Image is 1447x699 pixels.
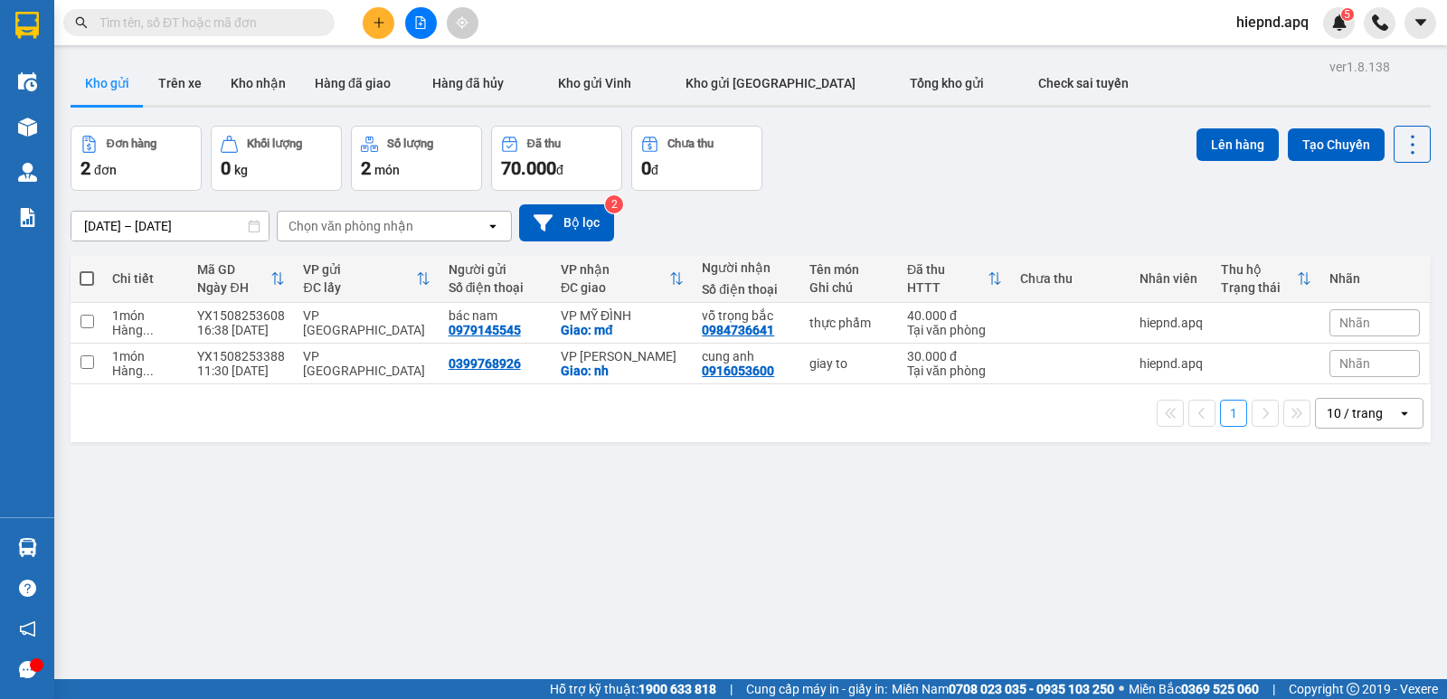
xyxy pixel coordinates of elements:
span: đ [556,163,563,177]
span: Cung cấp máy in - giấy in: [746,679,887,699]
div: hiepnd.apq [1140,316,1203,330]
img: logo-vxr [15,12,39,39]
span: 2 [361,157,371,179]
span: message [19,661,36,678]
div: Thu hộ [1221,262,1297,277]
span: Tổng kho gửi [910,76,984,90]
span: aim [456,16,468,29]
div: Ngày ĐH [197,280,270,295]
button: Hàng đã giao [300,61,405,105]
div: VP gửi [303,262,415,277]
th: Toggle SortBy [898,255,1010,303]
strong: 0708 023 035 - 0935 103 250 [949,682,1114,696]
span: Nhãn [1339,316,1370,330]
span: 70.000 [501,157,556,179]
span: Kho gửi [GEOGRAPHIC_DATA] [686,76,856,90]
div: Số lượng [387,137,433,150]
div: 0399768926 [449,356,521,371]
span: file-add [414,16,427,29]
button: file-add [405,7,437,39]
span: Hàng đã hủy [432,76,504,90]
div: VP [GEOGRAPHIC_DATA] [303,308,430,337]
span: | [730,679,733,699]
div: 1 món [112,349,179,364]
span: plus [373,16,385,29]
input: Select a date range. [71,212,269,241]
button: Khối lượng0kg [211,126,342,191]
div: Người nhận [702,260,790,275]
div: Nhãn [1329,271,1420,286]
img: warehouse-icon [18,72,37,91]
button: Đã thu70.000đ [491,126,622,191]
span: 0 [641,157,651,179]
span: search [75,16,88,29]
strong: 1900 633 818 [638,682,716,696]
div: Đã thu [527,137,561,150]
input: Tìm tên, số ĐT hoặc mã đơn [99,13,313,33]
span: Miền Bắc [1129,679,1259,699]
svg: open [486,219,500,233]
span: món [374,163,400,177]
span: 5 [1344,8,1350,21]
div: VP MỸ ĐÌNH [561,308,684,323]
div: Hàng thông thường [112,364,179,378]
div: 0916053600 [702,364,774,378]
span: ... [143,364,154,378]
div: Khối lượng [247,137,302,150]
button: Lên hàng [1196,128,1279,161]
div: Nhân viên [1140,271,1203,286]
div: ver 1.8.138 [1329,57,1390,77]
div: Trạng thái [1221,280,1297,295]
span: 2 [80,157,90,179]
button: caret-down [1404,7,1436,39]
div: giay to [809,356,890,371]
div: hiepnd.apq [1140,356,1203,371]
div: Đơn hàng [107,137,156,150]
strong: 0369 525 060 [1181,682,1259,696]
button: plus [363,7,394,39]
div: Chi tiết [112,271,179,286]
th: Toggle SortBy [552,255,693,303]
div: Số điện thoại [702,282,790,297]
div: 40.000 đ [907,308,1001,323]
div: Giao: mđ [561,323,684,337]
div: 30.000 đ [907,349,1001,364]
div: YX1508253388 [197,349,285,364]
div: ĐC giao [561,280,669,295]
button: Chưa thu0đ [631,126,762,191]
span: question-circle [19,580,36,597]
div: 16:38 [DATE] [197,323,285,337]
img: warehouse-icon [18,538,37,557]
button: aim [447,7,478,39]
span: ... [143,323,154,337]
div: Chưa thu [1020,271,1121,286]
span: đ [651,163,658,177]
sup: 5 [1341,8,1354,21]
div: Tại văn phòng [907,364,1001,378]
span: Hỗ trợ kỹ thuật: [550,679,716,699]
div: Mã GD [197,262,270,277]
span: Nhãn [1339,356,1370,371]
button: Kho gửi [71,61,144,105]
button: Bộ lọc [519,204,614,241]
div: thực phẩm [809,316,890,330]
span: đơn [94,163,117,177]
div: Chọn văn phòng nhận [288,217,413,235]
button: Kho nhận [216,61,300,105]
span: | [1272,679,1275,699]
span: Check sai tuyến [1038,76,1129,90]
span: Miền Nam [892,679,1114,699]
sup: 2 [605,195,623,213]
span: kg [234,163,248,177]
div: YX1508253608 [197,308,285,323]
span: hiepnd.apq [1222,11,1323,33]
div: Hàng thông thường [112,323,179,337]
span: Kho gửi Vinh [558,76,631,90]
img: phone-icon [1372,14,1388,31]
button: Đơn hàng2đơn [71,126,202,191]
img: warehouse-icon [18,163,37,182]
div: VP [GEOGRAPHIC_DATA] [303,349,430,378]
span: ⚪️ [1119,685,1124,693]
div: Tên món [809,262,890,277]
div: 0979145545 [449,323,521,337]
